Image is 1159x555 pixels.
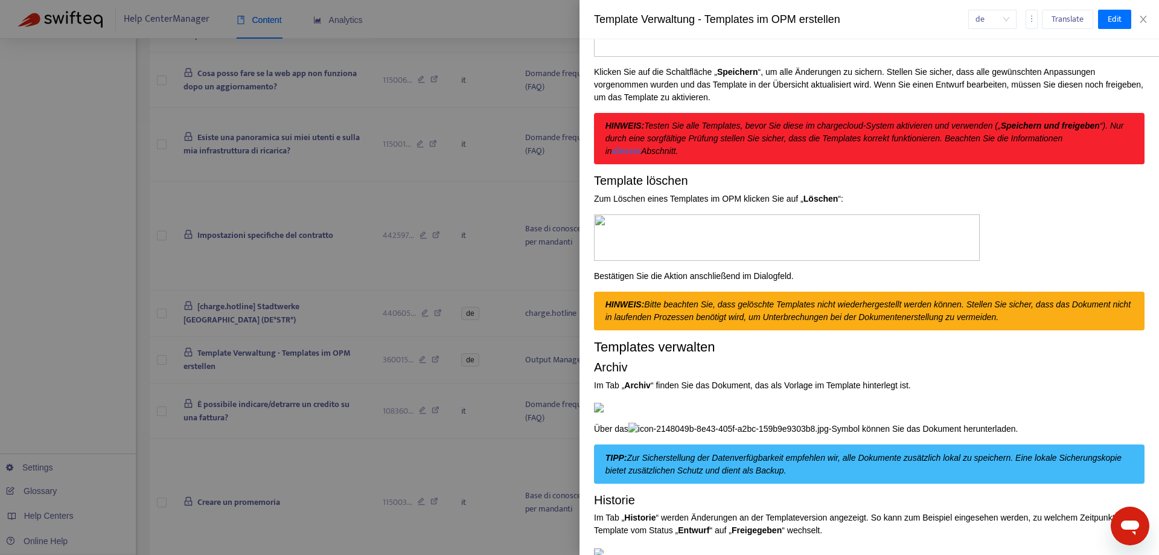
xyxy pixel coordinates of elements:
span: de [975,10,1009,28]
strong: Löschen [803,194,838,204]
span: Edit [1108,13,1122,26]
button: Edit [1098,10,1131,29]
strong: Historie [624,513,656,522]
strong: HINWEIS: [605,300,645,309]
span: Im Tab „ “ werden Änderungen an der Templateversion angezeigt. So kann zum Beispiel eingesehen we... [594,513,1128,535]
em: Testen Sie alle Templates, bevor Sie diese im chargecloud-System aktivieren und verwenden („ “). ... [605,121,1124,156]
button: more [1026,10,1038,29]
a: diesem [612,146,641,156]
strong: Speichern und freigeben [1001,121,1100,130]
strong: Speichern [717,67,758,77]
span: Historie [594,493,635,507]
img: 23181869527453 [594,214,980,261]
span: Zum Löschen eines Templates im OPM klicken Sie auf „ “: [594,194,843,204]
em: Zur Sicherstellung der Datenverfügbarkeit empfehlen wir, alle Dokumente zusätzlich lokal zu speic... [605,453,1122,475]
em: Abschnitt. [641,146,678,156]
strong: Freigegeben [732,525,782,535]
span: Template löschen [594,174,688,187]
span: Klicken Sie auf die Schaltfläche „ “, um alle Änderungen zu sichern. Stellen Sie sicher, dass all... [594,67,1143,102]
strong: TIPP: [605,453,627,463]
span: Templates verwalten [594,339,715,354]
span: Über das -Symbol können Sie das Dokument herunterladen. [594,424,1018,434]
strong: HINWEIS: [605,121,645,130]
span: more [1027,14,1036,23]
button: Translate [1042,10,1093,29]
span: Translate [1052,13,1084,26]
img: 25426707608861 [594,403,604,412]
strong: Archiv [624,380,651,390]
img: icon-2148049b-8e43-405f-a2bc-159b9e9303b8.jpg [628,423,829,435]
span: Archiv [594,361,628,374]
button: Close [1135,14,1152,25]
em: Bitte beachten Sie, dass gelöschte Templates nicht wiederhergestellt werden können. Stellen Sie s... [605,300,1131,322]
iframe: Schaltfläche zum Öffnen des Messaging-Fensters [1111,507,1149,545]
span: Im Tab „ “ finden Sie das Dokument, das als Vorlage im Template hinterlegt ist. [594,380,911,390]
div: Template Verwaltung - Templates im OPM erstellen [594,11,968,28]
span: Bestätigen Sie die Aktion anschließend im Dialogfeld. [594,271,794,281]
strong: Entwurf [678,525,709,535]
span: close [1138,14,1148,24]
